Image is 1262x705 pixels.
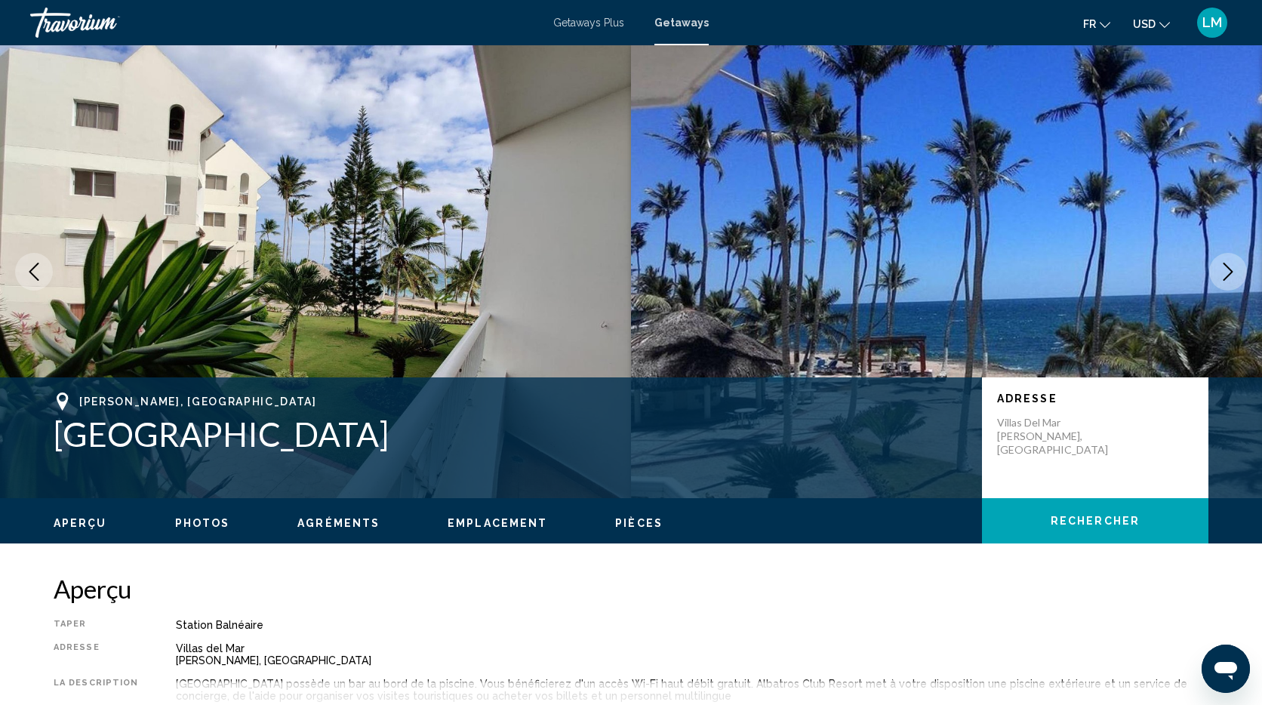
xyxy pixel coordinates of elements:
[982,498,1208,543] button: Rechercher
[448,517,547,529] span: Emplacement
[175,516,230,530] button: Photos
[297,517,380,529] span: Agréments
[54,678,138,702] div: La description
[448,516,547,530] button: Emplacement
[615,517,663,529] span: Pièces
[79,396,317,408] span: [PERSON_NAME], [GEOGRAPHIC_DATA]
[54,619,138,631] div: Taper
[1193,7,1232,38] button: User Menu
[615,516,663,530] button: Pièces
[1083,18,1096,30] span: fr
[997,393,1193,405] p: Adresse
[997,416,1118,457] p: Villas del Mar [PERSON_NAME], [GEOGRAPHIC_DATA]
[30,8,538,38] a: Travorium
[1202,645,1250,693] iframe: Bouton de lancement de la fenêtre de messagerie
[553,17,624,29] a: Getaways Plus
[54,642,138,667] div: Adresse
[176,678,1208,702] div: [GEOGRAPHIC_DATA] possède un bar au bord de la piscine. Vous bénéficierez d'un accès Wi-Fi haut d...
[54,516,107,530] button: Aperçu
[1083,13,1110,35] button: Change language
[1051,516,1140,528] span: Rechercher
[54,517,107,529] span: Aperçu
[1209,253,1247,291] button: Next image
[1133,13,1170,35] button: Change currency
[54,414,967,454] h1: [GEOGRAPHIC_DATA]
[54,574,1208,604] h2: Aperçu
[1133,18,1156,30] span: USD
[176,642,1208,667] div: Villas del Mar [PERSON_NAME], [GEOGRAPHIC_DATA]
[176,619,1208,631] div: Station balnéaire
[175,517,230,529] span: Photos
[297,516,380,530] button: Agréments
[15,253,53,291] button: Previous image
[654,17,709,29] a: Getaways
[1202,15,1222,30] span: LM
